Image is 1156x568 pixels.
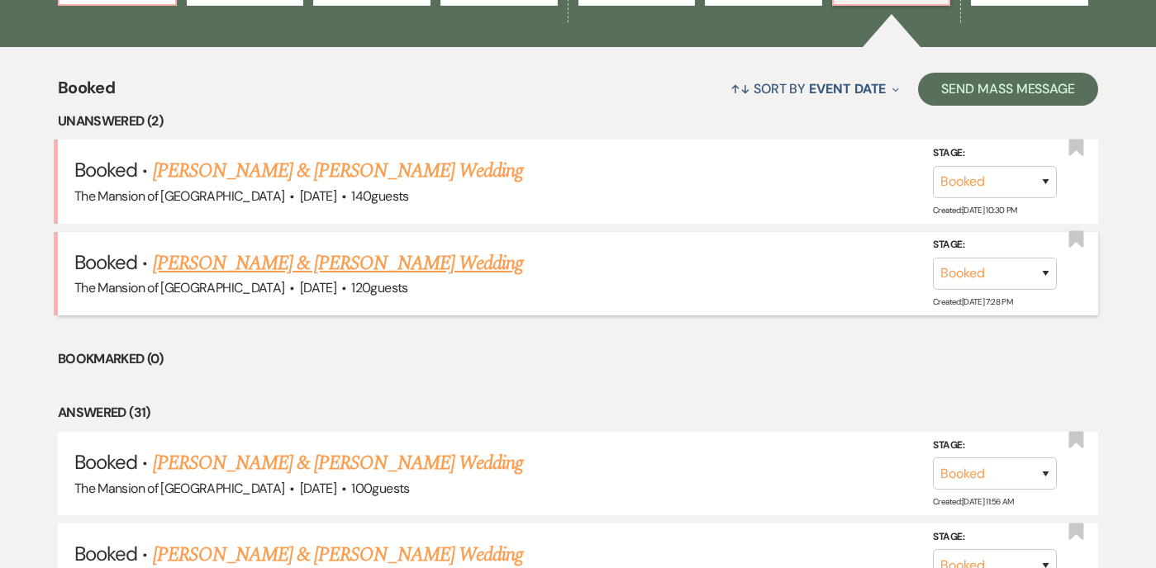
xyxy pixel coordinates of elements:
[300,187,336,205] span: [DATE]
[933,205,1016,215] span: Created: [DATE] 10:30 PM
[58,111,1098,132] li: Unanswered (2)
[58,402,1098,424] li: Answered (31)
[74,541,137,566] span: Booked
[730,80,750,97] span: ↑↓
[933,296,1012,307] span: Created: [DATE] 7:28 PM
[74,187,285,205] span: The Mansion of [GEOGRAPHIC_DATA]
[74,480,285,497] span: The Mansion of [GEOGRAPHIC_DATA]
[300,279,336,296] span: [DATE]
[351,187,408,205] span: 140 guests
[933,496,1013,507] span: Created: [DATE] 11:56 AM
[153,248,523,278] a: [PERSON_NAME] & [PERSON_NAME] Wedding
[351,480,409,497] span: 100 guests
[933,144,1057,163] label: Stage:
[74,249,137,275] span: Booked
[58,348,1098,370] li: Bookmarked (0)
[153,448,523,478] a: [PERSON_NAME] & [PERSON_NAME] Wedding
[74,279,285,296] span: The Mansion of [GEOGRAPHIC_DATA]
[933,437,1057,455] label: Stage:
[933,528,1057,547] label: Stage:
[74,449,137,475] span: Booked
[809,80,886,97] span: Event Date
[300,480,336,497] span: [DATE]
[351,279,407,296] span: 120 guests
[74,157,137,182] span: Booked
[918,73,1098,106] button: Send Mass Message
[153,156,523,186] a: [PERSON_NAME] & [PERSON_NAME] Wedding
[933,236,1057,254] label: Stage:
[724,67,906,111] button: Sort By Event Date
[58,75,115,111] span: Booked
